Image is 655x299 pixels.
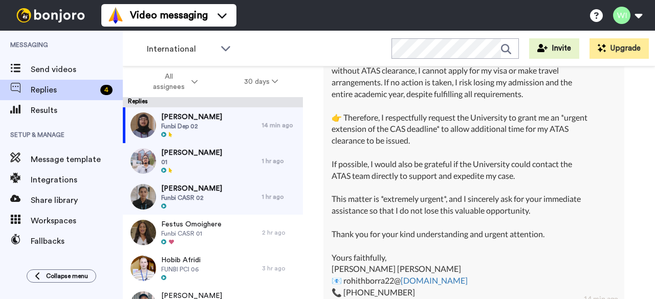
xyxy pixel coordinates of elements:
[107,7,124,24] img: vm-color.svg
[31,153,123,166] span: Message template
[161,255,201,265] span: Hobib Afridi
[221,73,301,91] button: 30 days
[529,38,579,59] button: Invite
[130,8,208,22] span: Video messaging
[46,272,88,280] span: Collapse menu
[161,194,222,202] span: Funbi CASR 02
[31,194,123,206] span: Share library
[130,148,156,174] img: 4b3e8905-0190-41fe-ad1e-473d27afb39b-thumb.jpg
[161,265,201,273] span: FUNBI PCI 06
[12,8,89,22] img: bj-logo-header-white.svg
[161,219,222,229] span: Festus Omoighere
[401,275,468,285] a: [DOMAIN_NAME]
[130,112,156,138] img: 94fa5eca-16e8-43c4-ab44-e3af1d854f4f-thumb.jpg
[31,104,123,117] span: Results
[262,264,298,272] div: 3 hr ago
[123,250,303,286] a: Hobib AfridiFUNBI PCI 063 hr ago
[125,67,221,96] button: All assignees
[27,269,96,283] button: Collapse menu
[262,157,298,165] div: 1 hr ago
[130,256,156,281] img: d5f57e52-3689-4f64-80e9-2fa2201437f8-thumb.jpg
[123,143,303,179] a: [PERSON_NAME]011 hr ago
[161,112,222,122] span: [PERSON_NAME]
[31,63,123,76] span: Send videos
[123,179,303,215] a: [PERSON_NAME]Funbi CASR 021 hr ago
[262,228,298,237] div: 2 hr ago
[31,235,123,247] span: Fallbacks
[31,84,96,96] span: Replies
[148,72,189,92] span: All assignees
[161,148,222,158] span: [PERSON_NAME]
[100,85,113,95] div: 4
[31,174,123,186] span: Integrations
[161,229,222,238] span: Funbi CASR 01
[123,97,303,107] div: Replies
[130,220,156,245] img: 18c8c6cf-73b7-44df-959e-9da70d9e2fcd-thumb.jpg
[262,193,298,201] div: 1 hr ago
[147,43,215,55] span: International
[130,184,156,210] img: f1089aba-73b9-4612-a70f-95a4e4abc070-thumb.jpg
[161,158,222,166] span: 01
[589,38,649,59] button: Upgrade
[123,107,303,143] a: [PERSON_NAME]Funbi Dep 0214 min ago
[161,183,222,194] span: [PERSON_NAME]
[262,121,298,129] div: 14 min ago
[31,215,123,227] span: Workspaces
[161,122,222,130] span: Funbi Dep 02
[123,215,303,250] a: Festus OmoighereFunbi CASR 012 hr ago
